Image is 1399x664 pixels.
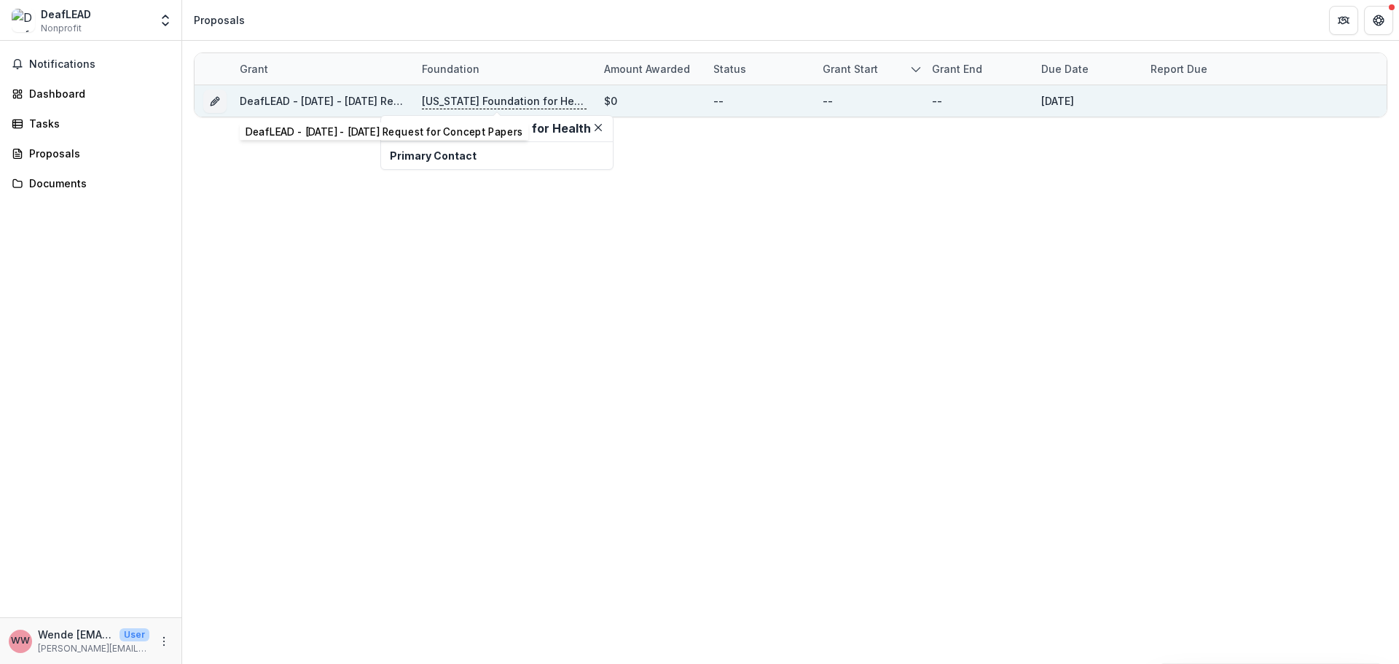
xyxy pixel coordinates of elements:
[1032,53,1142,85] div: Due Date
[12,9,35,32] img: DeafLEAD
[6,141,176,165] a: Proposals
[595,53,705,85] div: Amount awarded
[814,53,923,85] div: Grant start
[1142,53,1251,85] div: Report Due
[6,52,176,76] button: Notifications
[1329,6,1358,35] button: Partners
[38,642,149,655] p: [PERSON_NAME][EMAIL_ADDRESS][PERSON_NAME][DOMAIN_NAME]
[1364,6,1393,35] button: Get Help
[29,58,170,71] span: Notifications
[413,53,595,85] div: Foundation
[29,116,164,131] div: Tasks
[923,53,1032,85] div: Grant end
[6,112,176,136] a: Tasks
[41,7,91,22] div: DeafLEAD
[1032,61,1097,77] div: Due Date
[923,61,991,77] div: Grant end
[41,22,82,35] span: Nonprofit
[705,61,755,77] div: Status
[6,171,176,195] a: Documents
[589,119,607,136] button: Close
[713,93,724,109] div: --
[29,146,164,161] div: Proposals
[705,53,814,85] div: Status
[413,61,488,77] div: Foundation
[29,176,164,191] div: Documents
[231,61,277,77] div: Grant
[932,93,942,109] div: --
[194,12,245,28] div: Proposals
[6,82,176,106] a: Dashboard
[1142,61,1216,77] div: Report Due
[595,61,699,77] div: Amount awarded
[29,86,164,101] div: Dashboard
[231,53,413,85] div: Grant
[155,6,176,35] button: Open entity switcher
[155,633,173,650] button: More
[604,93,617,109] div: $0
[823,93,833,109] div: --
[11,636,30,646] div: Wende wende.wagner@deaflead.org
[390,148,604,163] p: Primary Contact
[38,627,114,642] p: Wende [EMAIL_ADDRESS][PERSON_NAME][DOMAIN_NAME]
[188,9,251,31] nav: breadcrumb
[119,628,149,641] p: User
[1041,93,1074,109] div: [DATE]
[910,63,922,75] svg: sorted descending
[814,61,887,77] div: Grant start
[422,93,587,109] p: [US_STATE] Foundation for Health
[390,122,604,136] h2: [US_STATE] Foundation for Health
[240,95,525,107] a: DeafLEAD - [DATE] - [DATE] Request for Concept Papers
[203,90,227,113] button: Grant c618d7df-bf86-4851-b9e5-8ef0762b2bb2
